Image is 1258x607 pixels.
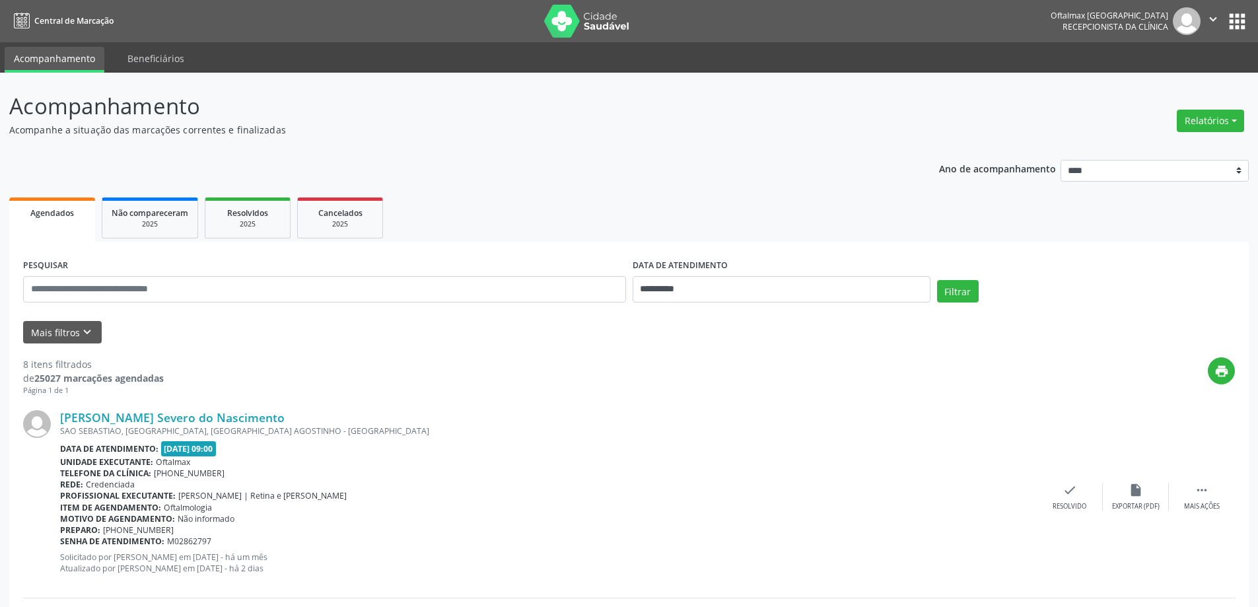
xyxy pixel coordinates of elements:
[307,219,373,229] div: 2025
[23,371,164,385] div: de
[161,441,217,456] span: [DATE] 09:00
[30,207,74,219] span: Agendados
[939,160,1056,176] p: Ano de acompanhamento
[937,280,979,303] button: Filtrar
[1177,110,1244,132] button: Relatórios
[60,536,164,547] b: Senha de atendimento:
[60,425,1037,437] div: SAO SEBASTIAO, [GEOGRAPHIC_DATA], [GEOGRAPHIC_DATA] AGOSTINHO - [GEOGRAPHIC_DATA]
[1214,364,1229,378] i: print
[154,468,225,479] span: [PHONE_NUMBER]
[60,513,175,524] b: Motivo de agendamento:
[1195,483,1209,497] i: 
[633,256,728,276] label: DATA DE ATENDIMENTO
[5,47,104,73] a: Acompanhamento
[1201,7,1226,35] button: 
[23,256,68,276] label: PESQUISAR
[23,385,164,396] div: Página 1 de 1
[1129,483,1143,497] i: insert_drive_file
[60,490,176,501] b: Profissional executante:
[1184,502,1220,511] div: Mais ações
[23,357,164,371] div: 8 itens filtrados
[60,552,1037,574] p: Solicitado por [PERSON_NAME] em [DATE] - há um mês Atualizado por [PERSON_NAME] em [DATE] - há 2 ...
[1063,21,1168,32] span: Recepcionista da clínica
[23,410,51,438] img: img
[34,372,164,384] strong: 25027 marcações agendadas
[34,15,114,26] span: Central de Marcação
[1051,10,1168,21] div: Oftalmax [GEOGRAPHIC_DATA]
[178,490,347,501] span: [PERSON_NAME] | Retina e [PERSON_NAME]
[118,47,193,70] a: Beneficiários
[60,410,285,425] a: [PERSON_NAME] Severo do Nascimento
[1053,502,1086,511] div: Resolvido
[9,123,877,137] p: Acompanhe a situação das marcações correntes e finalizadas
[9,90,877,123] p: Acompanhamento
[1112,502,1160,511] div: Exportar (PDF)
[215,219,281,229] div: 2025
[227,207,268,219] span: Resolvidos
[60,502,161,513] b: Item de agendamento:
[1206,12,1220,26] i: 
[60,468,151,479] b: Telefone da clínica:
[1063,483,1077,497] i: check
[1173,7,1201,35] img: img
[178,513,234,524] span: Não informado
[60,479,83,490] b: Rede:
[167,536,211,547] span: M02862797
[318,207,363,219] span: Cancelados
[23,321,102,344] button: Mais filtroskeyboard_arrow_down
[60,456,153,468] b: Unidade executante:
[1226,10,1249,33] button: apps
[164,502,212,513] span: Oftalmologia
[60,524,100,536] b: Preparo:
[60,443,158,454] b: Data de atendimento:
[86,479,135,490] span: Credenciada
[112,219,188,229] div: 2025
[103,524,174,536] span: [PHONE_NUMBER]
[1208,357,1235,384] button: print
[112,207,188,219] span: Não compareceram
[9,10,114,32] a: Central de Marcação
[156,456,190,468] span: Oftalmax
[80,325,94,339] i: keyboard_arrow_down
